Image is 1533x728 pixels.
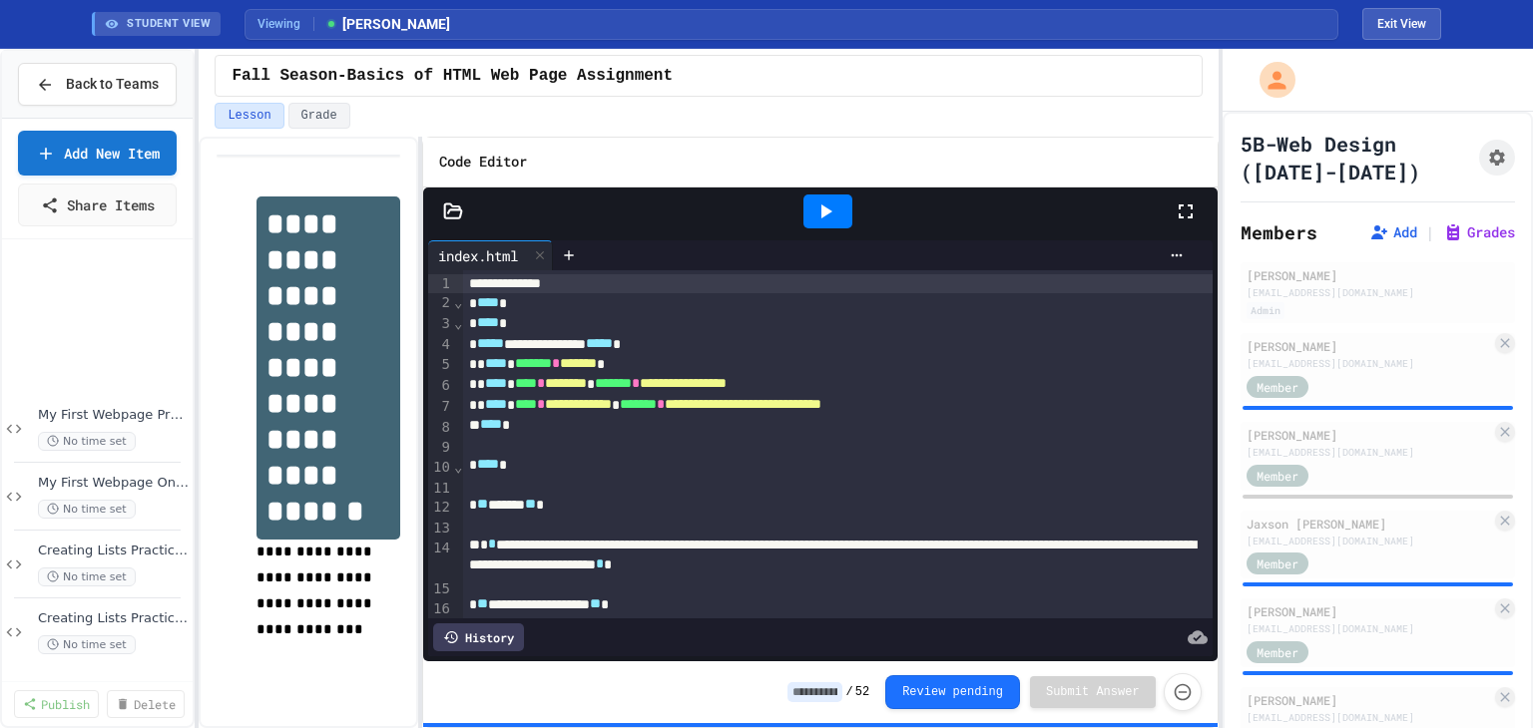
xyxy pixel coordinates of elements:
[1247,621,1491,636] div: [EMAIL_ADDRESS][DOMAIN_NAME]
[1257,467,1298,485] span: Member
[1247,356,1491,371] div: [EMAIL_ADDRESS][DOMAIN_NAME]
[38,543,189,559] span: Creating Lists Practice Assignment 1
[1449,648,1513,708] iframe: chat widget
[257,15,314,33] span: Viewing
[1241,130,1471,185] h1: 5B-Web Design ([DATE]-[DATE])
[428,539,453,580] div: 14
[38,635,136,654] span: No time set
[428,579,453,599] div: 15
[1247,285,1509,300] div: [EMAIL_ADDRESS][DOMAIN_NAME]
[1164,673,1202,711] button: Force resubmission of student's answer (Admin only)
[1247,266,1509,284] div: [PERSON_NAME]
[428,599,453,620] div: 16
[18,131,177,176] a: Add New Item
[885,675,1020,709] button: Review pending
[1046,684,1140,700] span: Submit Answer
[1247,710,1491,725] div: [EMAIL_ADDRESS][DOMAIN_NAME]
[38,475,189,492] span: My First Webpage On Your Own Assignment
[215,103,283,129] button: Lesson
[428,335,453,356] div: 4
[1239,57,1300,103] div: My Account
[1030,676,1156,708] button: Submit Answer
[428,519,453,539] div: 13
[1247,337,1491,355] div: [PERSON_NAME]
[428,376,453,397] div: 6
[38,407,189,424] span: My First Webpage Practice with Tags
[127,16,211,33] span: STUDENT VIEW
[428,355,453,376] div: 5
[428,438,453,458] div: 9
[453,315,463,331] span: Fold line
[1443,222,1515,242] button: Grades
[38,567,136,586] span: No time set
[18,183,177,226] a: Share Items
[428,479,453,499] div: 11
[1367,561,1513,646] iframe: chat widget
[232,64,673,88] span: Fall Season-Basics of HTML Web Page Assignment
[1362,8,1441,40] button: Exit student view
[428,245,528,266] div: index.html
[1425,220,1435,244] span: |
[428,498,453,519] div: 12
[38,432,136,451] span: No time set
[1479,140,1515,176] button: Assignment Settings
[1369,222,1417,242] button: Add
[428,240,553,270] div: index.html
[428,458,453,479] div: 10
[428,274,453,294] div: 1
[1247,534,1491,548] div: [EMAIL_ADDRESS][DOMAIN_NAME]
[1247,515,1491,533] div: Jaxson [PERSON_NAME]
[439,150,527,175] h6: Code Editor
[38,610,189,627] span: Creating Lists Practice Assignment 2
[288,103,350,129] button: Grade
[38,500,136,519] span: No time set
[1247,602,1491,620] div: [PERSON_NAME]
[324,14,450,35] span: [PERSON_NAME]
[846,684,853,700] span: /
[1257,378,1298,396] span: Member
[1241,218,1317,246] h2: Members
[428,314,453,335] div: 3
[453,294,463,310] span: Fold line
[1257,554,1298,572] span: Member
[66,74,159,95] span: Back to Teams
[14,690,99,718] a: Publish
[428,397,453,418] div: 7
[428,293,453,314] div: 2
[1247,691,1491,709] div: [PERSON_NAME]
[855,684,869,700] span: 52
[428,418,453,439] div: 8
[18,63,177,106] button: Back to Teams
[107,690,185,718] a: Delete
[1247,445,1491,460] div: [EMAIL_ADDRESS][DOMAIN_NAME]
[433,623,524,651] div: History
[453,459,463,475] span: Fold line
[1257,643,1298,661] span: Member
[1247,426,1491,444] div: [PERSON_NAME]
[1247,302,1284,319] div: Admin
